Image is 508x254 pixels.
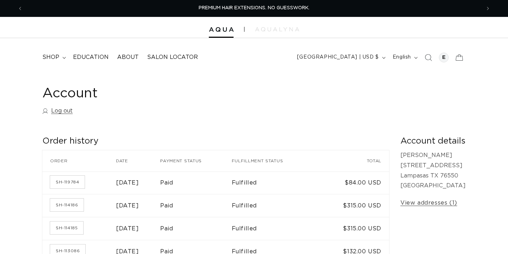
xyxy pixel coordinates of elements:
[400,198,457,208] a: View addresses (1)
[116,150,160,171] th: Date
[116,180,139,186] time: [DATE]
[199,6,309,10] span: PREMIUM HAIR EXTENSIONS. NO GUESSWORK.
[255,27,299,31] img: aqualyna.com
[42,85,466,102] h1: Account
[113,49,143,65] a: About
[317,171,389,194] td: $84.00 USD
[147,54,198,61] span: Salon Locator
[393,54,411,61] span: English
[50,222,83,234] a: Order number SH-114185
[42,106,73,116] a: Log out
[317,217,389,240] td: $315.00 USD
[50,199,84,211] a: Order number SH-114186
[50,176,85,188] a: Order number SH-119784
[400,136,466,147] h2: Account details
[400,150,466,191] p: [PERSON_NAME] [STREET_ADDRESS] Lampasas TX 76550 [GEOGRAPHIC_DATA]
[232,217,317,240] td: Fulfilled
[160,217,231,240] td: Paid
[38,49,69,65] summary: shop
[209,27,234,32] img: Aqua Hair Extensions
[73,54,109,61] span: Education
[232,150,317,171] th: Fulfillment status
[421,50,436,65] summary: Search
[297,54,379,61] span: [GEOGRAPHIC_DATA] | USD $
[116,226,139,231] time: [DATE]
[232,194,317,217] td: Fulfilled
[232,171,317,194] td: Fulfilled
[116,203,139,208] time: [DATE]
[160,194,231,217] td: Paid
[143,49,202,65] a: Salon Locator
[12,2,28,15] button: Previous announcement
[69,49,113,65] a: Education
[293,51,388,64] button: [GEOGRAPHIC_DATA] | USD $
[317,150,389,171] th: Total
[480,2,496,15] button: Next announcement
[317,194,389,217] td: $315.00 USD
[42,136,389,147] h2: Order history
[42,150,116,171] th: Order
[388,51,421,64] button: English
[160,150,231,171] th: Payment status
[117,54,139,61] span: About
[42,54,59,61] span: shop
[160,171,231,194] td: Paid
